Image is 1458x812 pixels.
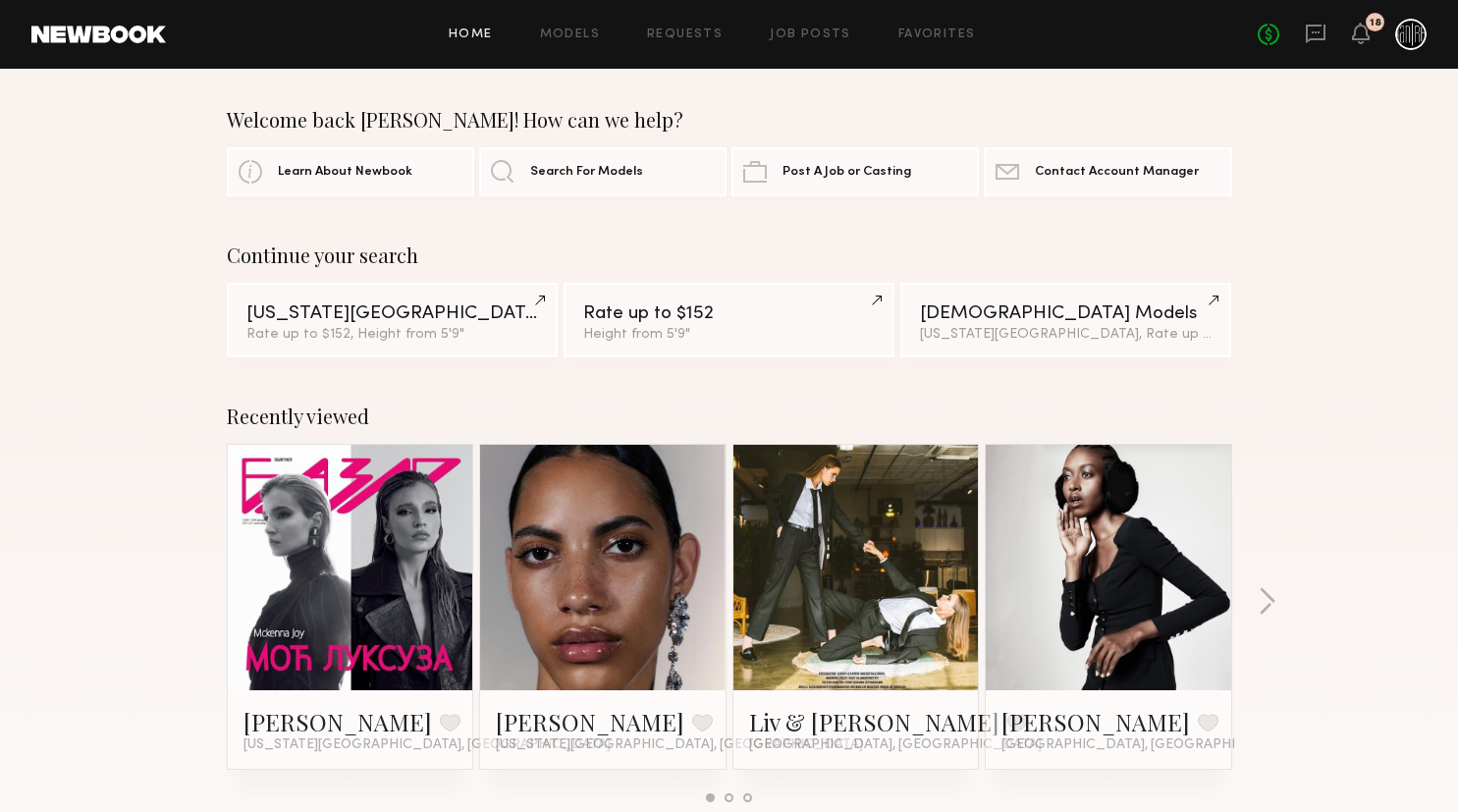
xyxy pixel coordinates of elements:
[583,304,875,323] div: Rate up to $152
[246,304,538,323] div: [US_STATE][GEOGRAPHIC_DATA]
[564,283,894,357] a: Rate up to $152Height from 5'9"
[920,304,1212,323] div: [DEMOGRAPHIC_DATA] Models
[920,328,1212,342] div: [US_STATE][GEOGRAPHIC_DATA], Rate up to $201
[243,737,611,753] span: [US_STATE][GEOGRAPHIC_DATA], [GEOGRAPHIC_DATA]
[749,706,999,737] a: Liv & [PERSON_NAME]
[246,328,538,342] div: Rate up to $152, Height from 5'9"
[479,147,727,196] a: Search For Models
[900,283,1231,357] a: [DEMOGRAPHIC_DATA] Models[US_STATE][GEOGRAPHIC_DATA], Rate up to $201
[530,166,643,179] span: Search For Models
[1001,706,1190,737] a: [PERSON_NAME]
[783,166,911,179] span: Post A Job or Casting
[227,147,474,196] a: Learn About Newbook
[984,147,1231,196] a: Contact Account Manager
[278,166,412,179] span: Learn About Newbook
[227,405,1232,428] div: Recently viewed
[731,147,979,196] a: Post A Job or Casting
[770,28,851,41] a: Job Posts
[749,737,1042,753] span: [GEOGRAPHIC_DATA], [GEOGRAPHIC_DATA]
[540,28,600,41] a: Models
[227,283,558,357] a: [US_STATE][GEOGRAPHIC_DATA]Rate up to $152, Height from 5'9"
[898,28,976,41] a: Favorites
[1035,166,1199,179] span: Contact Account Manager
[449,28,493,41] a: Home
[583,328,875,342] div: Height from 5'9"
[227,108,1232,132] div: Welcome back [PERSON_NAME]! How can we help?
[1001,737,1294,753] span: [GEOGRAPHIC_DATA], [GEOGRAPHIC_DATA]
[496,706,684,737] a: [PERSON_NAME]
[243,706,432,737] a: [PERSON_NAME]
[1370,18,1381,28] div: 18
[647,28,723,41] a: Requests
[496,737,863,753] span: [US_STATE][GEOGRAPHIC_DATA], [GEOGRAPHIC_DATA]
[227,244,1232,267] div: Continue your search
